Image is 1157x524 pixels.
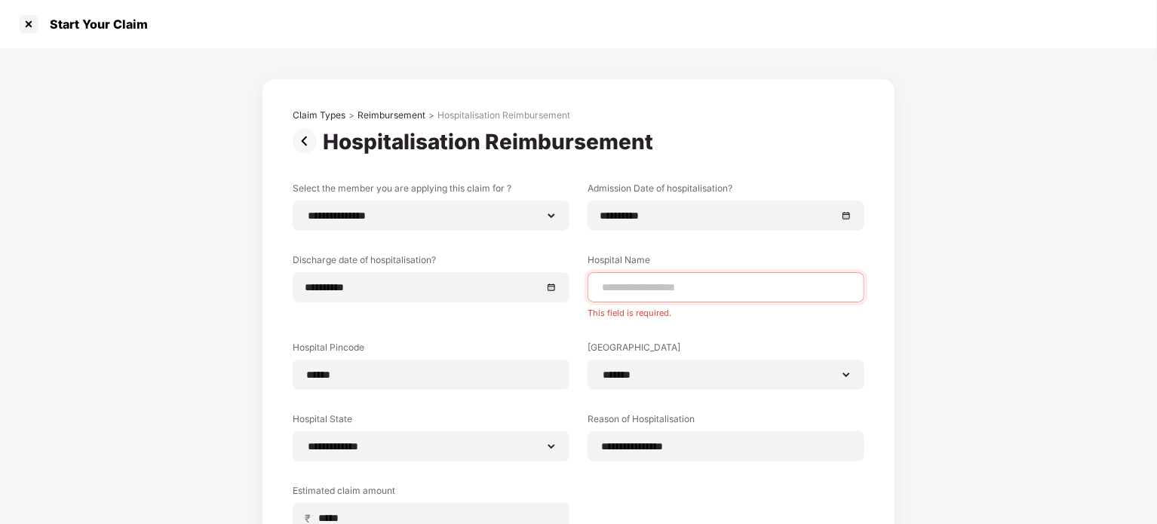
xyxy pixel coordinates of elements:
[293,341,569,360] label: Hospital Pincode
[588,302,864,318] div: This field is required.
[293,253,569,272] label: Discharge date of hospitalisation?
[588,341,864,360] label: [GEOGRAPHIC_DATA]
[428,109,434,121] div: >
[348,109,354,121] div: >
[41,17,148,32] div: Start Your Claim
[437,109,570,121] div: Hospitalisation Reimbursement
[293,412,569,431] label: Hospital State
[588,182,864,201] label: Admission Date of hospitalisation?
[293,129,323,153] img: svg+xml;base64,PHN2ZyBpZD0iUHJldi0zMngzMiIgeG1sbnM9Imh0dHA6Ly93d3cudzMub3JnLzIwMDAvc3ZnIiB3aWR0aD...
[588,253,864,272] label: Hospital Name
[588,412,864,431] label: Reason of Hospitalisation
[293,484,569,503] label: Estimated claim amount
[323,129,659,155] div: Hospitalisation Reimbursement
[293,182,569,201] label: Select the member you are applying this claim for ?
[358,109,425,121] div: Reimbursement
[293,109,345,121] div: Claim Types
